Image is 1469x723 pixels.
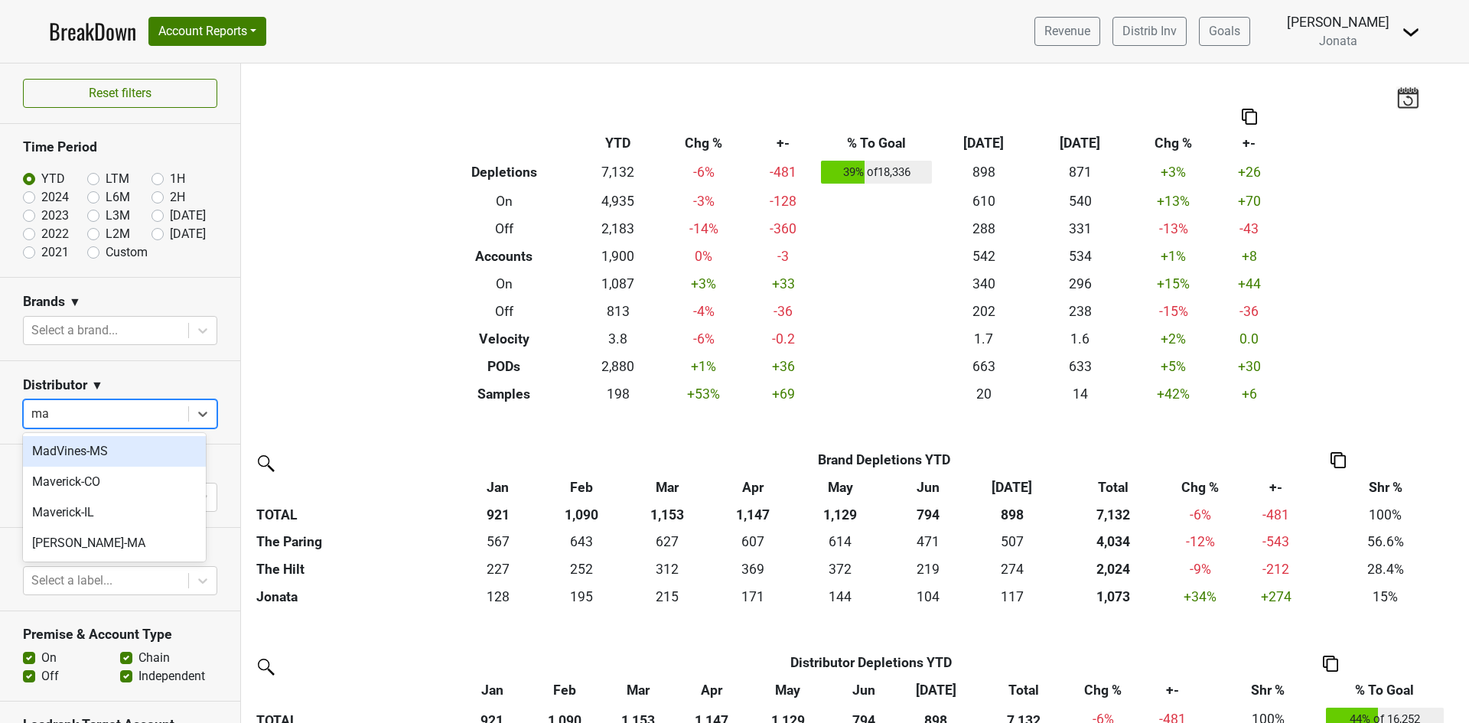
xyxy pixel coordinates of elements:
label: Custom [106,243,148,262]
td: 470.935 [887,529,970,556]
img: Copy to clipboard [1331,452,1346,468]
div: 171 [715,587,791,607]
td: 566.512 [456,529,539,556]
td: +1 % [659,353,749,380]
td: -6 % [659,325,749,353]
div: 144 [798,587,883,607]
th: 1,153 [624,501,711,529]
th: 1,090 [539,501,623,529]
div: 1,073 [1057,587,1168,607]
img: filter [252,450,277,474]
td: 2,183 [578,215,659,243]
div: 614 [798,532,883,552]
td: 20 [936,380,1032,408]
th: Off [431,298,578,325]
span: -6% [1190,507,1211,523]
td: 128.093 [456,584,539,611]
div: MadVines-MS [23,436,206,467]
td: +8 [1219,243,1280,270]
button: Account Reports [148,17,266,46]
th: Jan: activate to sort column ascending [456,474,539,501]
th: Chg % [1129,129,1219,157]
h3: Time Period [23,139,217,155]
div: 104 [891,587,967,607]
a: Revenue [1034,17,1100,46]
td: +6 [1219,380,1280,408]
th: Jonata [252,584,456,611]
td: 104.168 [887,584,970,611]
td: 202 [936,298,1032,325]
th: 7,132 [1054,501,1172,529]
div: 507 [974,532,1050,552]
th: 794 [887,501,970,529]
td: +3 % [1129,157,1219,187]
td: -128 [749,187,818,215]
td: -3 [749,243,818,270]
th: 1,147 [711,501,794,529]
td: 331 [1032,215,1129,243]
th: Shr %: activate to sort column ascending [1324,474,1448,501]
div: 252 [543,559,620,579]
th: PODs [431,353,578,380]
label: L3M [106,207,130,225]
td: 56.6% [1324,529,1448,556]
label: 2021 [41,243,69,262]
th: The Hilt [252,556,456,584]
label: L2M [106,225,130,243]
img: Copy to clipboard [1323,656,1338,672]
th: % To Goal: activate to sort column ascending [1322,677,1448,705]
div: 567 [460,532,536,552]
td: +3 % [659,270,749,298]
th: 898 [970,501,1054,529]
td: +44 [1219,270,1280,298]
td: 214.598 [624,584,711,611]
div: -543 [1232,532,1319,552]
th: 1073.178 [1054,584,1172,611]
span: -481 [1262,507,1289,523]
a: Distrib Inv [1112,17,1187,46]
td: +30 [1219,353,1280,380]
div: 471 [891,532,967,552]
th: Total: activate to sort column ascending [972,677,1076,705]
td: 371.958 [794,556,887,584]
span: ▼ [91,376,103,395]
td: 534 [1032,243,1129,270]
td: -0.2 [749,325,818,353]
td: 633 [1032,353,1129,380]
img: filter [252,653,277,678]
th: [DATE] [936,129,1032,157]
td: 170.656 [711,584,794,611]
td: -13 % [1129,215,1219,243]
label: YTD [41,170,65,188]
td: 813 [578,298,659,325]
td: 195.33 [539,584,623,611]
td: 610 [936,187,1032,215]
td: 663 [936,353,1032,380]
div: [PERSON_NAME]-MA [23,528,206,559]
div: 215 [627,587,707,607]
td: 0.0 [1219,325,1280,353]
img: last_updated_date [1396,86,1419,108]
td: 296 [1032,270,1129,298]
td: +13 % [1129,187,1219,215]
td: 0 % [659,243,749,270]
th: Jun: activate to sort column ascending [828,677,900,705]
td: +53 % [659,380,749,408]
a: BreakDown [49,15,136,47]
td: +33 [749,270,818,298]
label: On [41,649,57,667]
div: 2,024 [1057,559,1168,579]
div: 312 [627,559,707,579]
th: +-: activate to sort column ascending [1229,474,1324,501]
th: YTD [578,129,659,157]
th: Apr: activate to sort column ascending [711,474,794,501]
th: Off [431,215,578,243]
td: +26 [1219,157,1280,187]
td: 642.621 [539,529,623,556]
td: +42 % [1129,380,1219,408]
th: Feb: activate to sort column ascending [539,474,623,501]
td: 3.8 [578,325,659,353]
th: Feb: activate to sort column ascending [529,677,601,705]
a: Goals [1199,17,1250,46]
th: Samples [431,380,578,408]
